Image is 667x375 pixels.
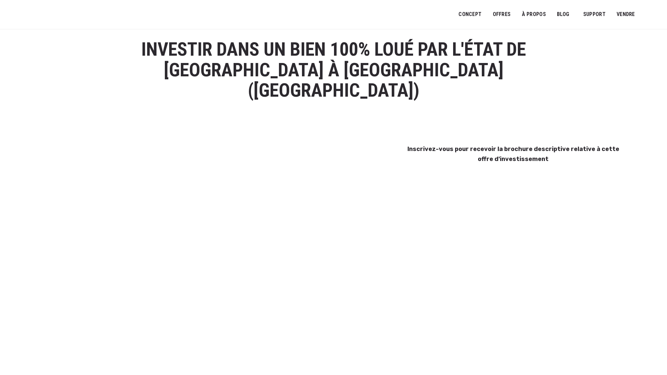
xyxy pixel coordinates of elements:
[458,6,657,23] nav: Menu principal
[110,39,557,101] h1: Investir dans un bien 100% loué par l'État de [GEOGRAPHIC_DATA] à [GEOGRAPHIC_DATA] ([GEOGRAPHIC_...
[454,7,486,22] a: Concept
[644,8,659,21] a: Passer à
[488,7,515,22] a: OFFRES
[579,7,610,22] a: SUPPORT
[553,7,574,22] a: Blog
[649,13,655,17] img: Français
[44,121,379,323] img: Dimensions_ 2560 x 1549 px
[403,144,623,164] h3: Inscrivez-vous pour recevoir la brochure descriptive relative à cette offre d'investissement
[10,7,62,24] img: Logo
[403,187,607,237] iframe: Form 0
[386,121,409,144] img: top-left-green
[612,7,639,22] a: VENDRE
[517,7,550,22] a: À PROPOS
